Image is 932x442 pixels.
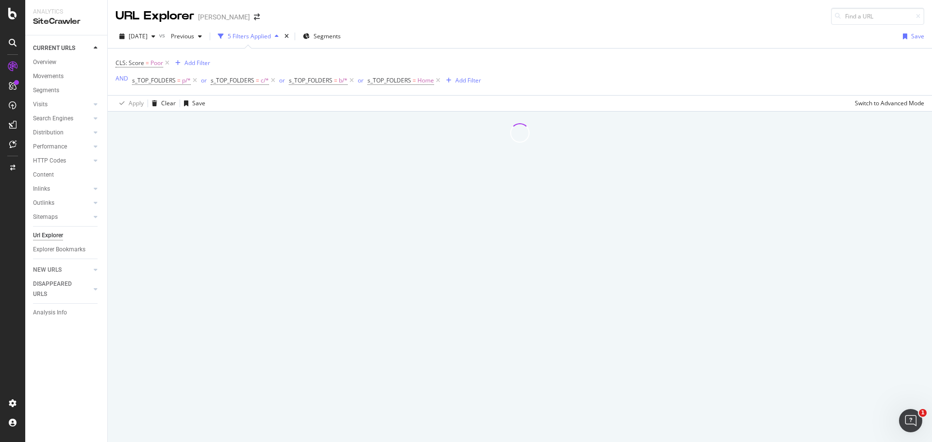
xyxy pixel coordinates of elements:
div: NEW URLS [33,265,62,275]
div: Add Filter [455,76,481,84]
span: Poor [150,56,163,70]
button: Previous [167,29,206,44]
div: Performance [33,142,67,152]
button: AND [116,74,128,83]
a: Visits [33,99,91,110]
div: SiteCrawler [33,16,100,27]
button: Save [899,29,924,44]
a: Segments [33,85,100,96]
a: CURRENT URLS [33,43,91,53]
button: [DATE] [116,29,159,44]
button: Save [180,96,205,111]
div: [PERSON_NAME] [198,12,250,22]
div: arrow-right-arrow-left [254,14,260,20]
div: Search Engines [33,114,73,124]
span: vs [159,31,167,39]
div: Sitemaps [33,212,58,222]
div: DISAPPEARED URLS [33,279,82,299]
button: or [358,76,364,85]
span: CLS: Score [116,59,144,67]
div: or [279,76,285,84]
a: Distribution [33,128,91,138]
button: Add Filter [171,57,210,69]
div: Overview [33,57,56,67]
div: Switch to Advanced Mode [855,99,924,107]
div: Explorer Bookmarks [33,245,85,255]
button: Segments [299,29,345,44]
span: s_TOP_FOLDERS [367,76,411,84]
a: Url Explorer [33,230,100,241]
div: Segments [33,85,59,96]
div: or [358,76,364,84]
span: 1 [919,409,927,417]
div: Clear [161,99,176,107]
div: HTTP Codes [33,156,66,166]
span: = [256,76,259,84]
div: Apply [129,99,144,107]
div: or [201,76,207,84]
span: s_TOP_FOLDERS [289,76,333,84]
span: = [334,76,337,84]
a: Outlinks [33,198,91,208]
div: CURRENT URLS [33,43,75,53]
button: Add Filter [442,75,481,86]
a: Analysis Info [33,308,100,318]
a: Search Engines [33,114,91,124]
div: Distribution [33,128,64,138]
button: 5 Filters Applied [214,29,283,44]
input: Find a URL [831,8,924,25]
div: Visits [33,99,48,110]
button: Apply [116,96,144,111]
span: Segments [314,32,341,40]
div: Inlinks [33,184,50,194]
div: Outlinks [33,198,54,208]
span: = [177,76,181,84]
span: = [146,59,149,67]
span: s_TOP_FOLDERS [211,76,254,84]
button: Switch to Advanced Mode [851,96,924,111]
span: s_TOP_FOLDERS [132,76,176,84]
div: Save [911,32,924,40]
a: NEW URLS [33,265,91,275]
button: Clear [148,96,176,111]
div: Url Explorer [33,230,63,241]
button: or [201,76,207,85]
div: Analytics [33,8,100,16]
a: Content [33,170,100,180]
a: Inlinks [33,184,91,194]
span: Home [417,74,434,87]
a: Explorer Bookmarks [33,245,100,255]
span: Previous [167,32,194,40]
a: Movements [33,71,100,82]
a: HTTP Codes [33,156,91,166]
a: Performance [33,142,91,152]
span: 2025 Sep. 22nd [129,32,148,40]
a: Sitemaps [33,212,91,222]
div: Add Filter [184,59,210,67]
div: Save [192,99,205,107]
a: Overview [33,57,100,67]
span: = [413,76,416,84]
iframe: Intercom live chat [899,409,922,432]
div: Content [33,170,54,180]
div: 5 Filters Applied [228,32,271,40]
a: DISAPPEARED URLS [33,279,91,299]
div: Analysis Info [33,308,67,318]
div: times [283,32,291,41]
div: URL Explorer [116,8,194,24]
button: or [279,76,285,85]
div: Movements [33,71,64,82]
